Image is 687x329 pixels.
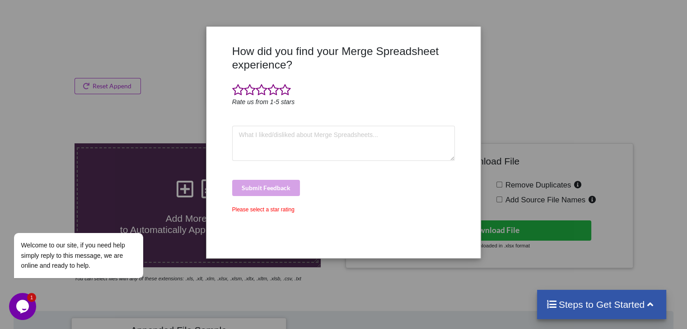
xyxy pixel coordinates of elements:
div: Please select a star rating [232,206,455,214]
h4: Steps to Get Started [546,299,658,310]
h3: How did you find your Merge Spreadsheet experience? [232,45,455,71]
iframe: chat widget [9,151,172,288]
i: Rate us from 1-5 stars [232,98,295,105]
iframe: chat widget [9,293,38,320]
